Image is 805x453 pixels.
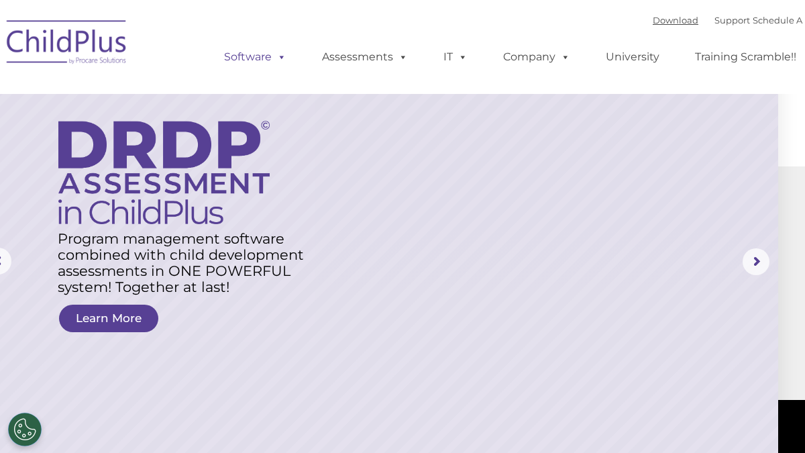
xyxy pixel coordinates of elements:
a: Company [490,44,584,70]
rs-layer: Program management software combined with child development assessments in ONE POWERFUL system! T... [58,231,315,295]
a: Support [714,15,750,26]
span: Phone number [180,144,237,154]
span: Last name [180,89,221,99]
a: Assessments [309,44,421,70]
a: Software [211,44,300,70]
img: DRDP Assessment in ChildPlus [58,121,270,224]
a: Learn More [59,305,158,332]
a: IT [430,44,481,70]
a: Download [653,15,698,26]
a: University [592,44,673,70]
button: Cookies Settings [8,413,42,446]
